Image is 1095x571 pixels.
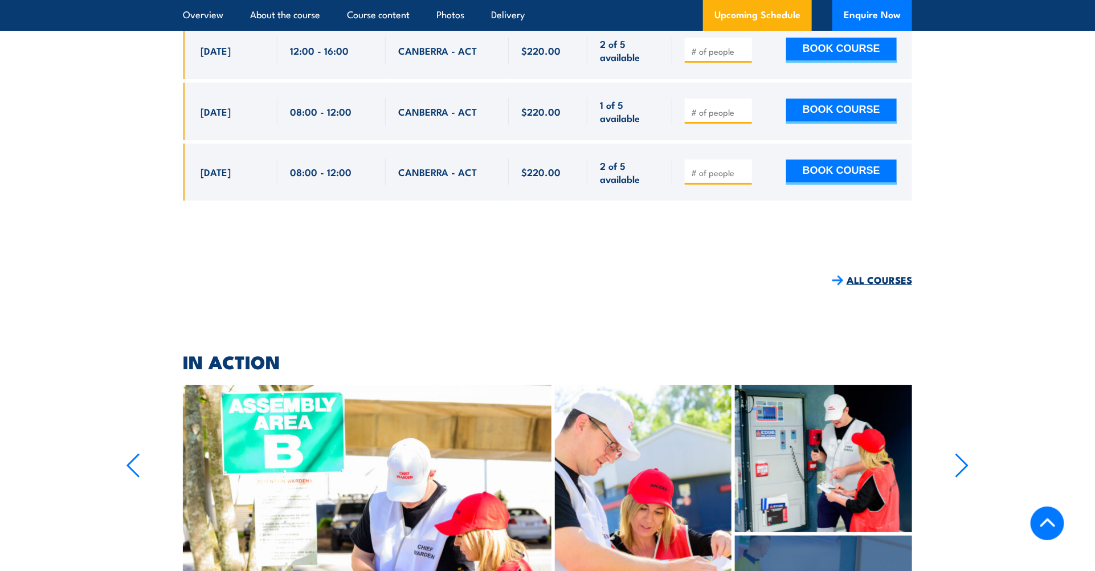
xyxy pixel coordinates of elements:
span: $220.00 [521,105,561,118]
span: 12:00 - 16:00 [290,44,349,57]
span: 08:00 - 12:00 [290,105,352,118]
span: CANBERRA - ACT [398,105,477,118]
span: 2 of 5 available [600,37,660,64]
input: # of people [691,107,748,118]
img: Chief Fire Warden Training [735,385,912,532]
span: $220.00 [521,165,561,178]
button: BOOK COURSE [786,99,897,124]
span: CANBERRA - ACT [398,165,477,178]
span: $220.00 [521,44,561,57]
a: ALL COURSES [832,274,912,287]
span: [DATE] [201,44,231,57]
button: BOOK COURSE [786,160,897,185]
span: 2 of 5 available [600,159,660,186]
span: 08:00 - 12:00 [290,165,352,178]
span: CANBERRA - ACT [398,44,477,57]
input: # of people [691,167,748,178]
span: [DATE] [201,165,231,178]
button: BOOK COURSE [786,38,897,63]
input: # of people [691,46,748,57]
span: [DATE] [201,105,231,118]
h2: IN ACTION [183,353,912,369]
span: 1 of 5 available [600,98,660,125]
